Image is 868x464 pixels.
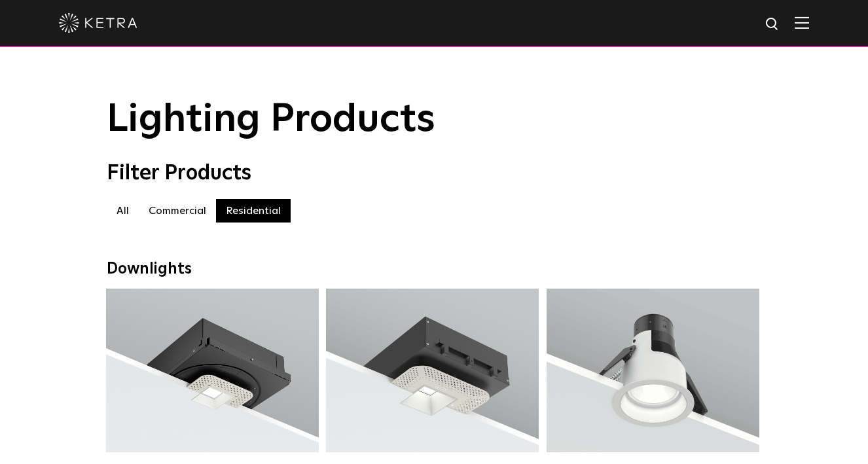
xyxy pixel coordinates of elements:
[107,161,761,186] div: Filter Products
[107,260,761,279] div: Downlights
[139,199,216,223] label: Commercial
[107,199,139,223] label: All
[107,100,435,139] span: Lighting Products
[795,16,809,29] img: Hamburger%20Nav.svg
[59,13,137,33] img: ketra-logo-2019-white
[216,199,291,223] label: Residential
[765,16,781,33] img: search icon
